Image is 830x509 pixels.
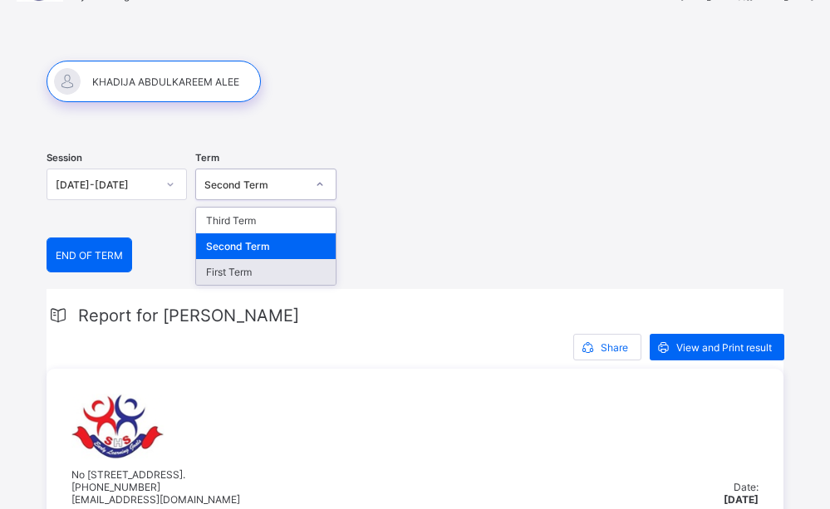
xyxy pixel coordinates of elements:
div: [DATE]-[DATE] [56,179,156,191]
span: Date: [734,481,759,493]
span: END OF TERM [56,249,123,262]
div: First Term [196,259,335,285]
span: No [STREET_ADDRESS]. [PHONE_NUMBER] [EMAIL_ADDRESS][DOMAIN_NAME] [71,468,240,506]
div: Second Term [204,179,305,191]
img: sweethaven.png [71,394,165,460]
div: Third Term [196,208,335,233]
span: Term [195,152,219,164]
span: Report for [PERSON_NAME] [78,306,299,325]
span: Share [601,341,628,354]
span: Session [47,152,82,164]
div: Second Term [196,233,335,259]
span: View and Print result [676,341,772,354]
span: [DATE] [724,493,759,506]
